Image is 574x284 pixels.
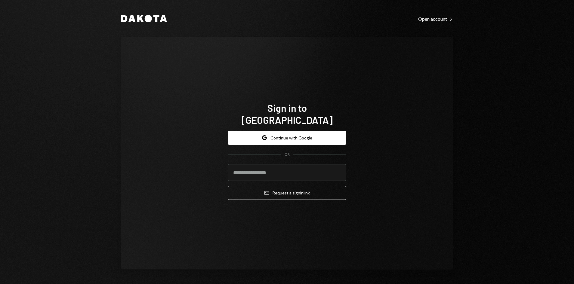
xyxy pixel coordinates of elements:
[228,102,346,126] h1: Sign in to [GEOGRAPHIC_DATA]
[285,152,290,157] div: OR
[228,186,346,200] button: Request a signinlink
[418,15,453,22] a: Open account
[228,131,346,145] button: Continue with Google
[418,16,453,22] div: Open account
